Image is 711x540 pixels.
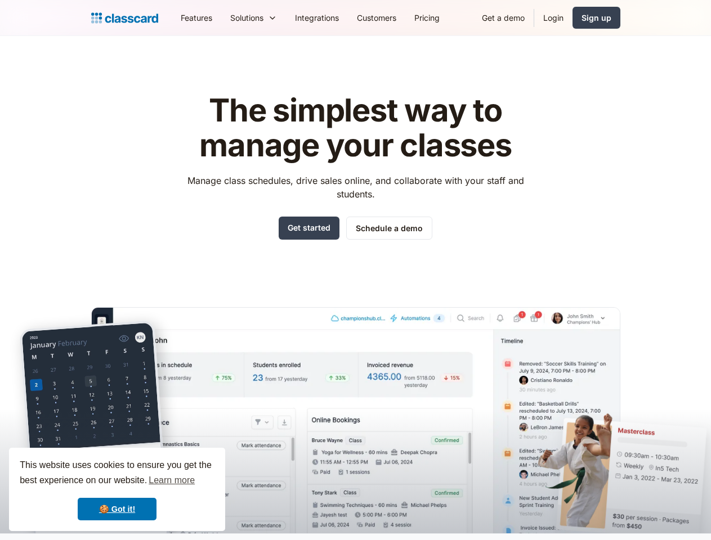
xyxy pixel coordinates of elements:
[91,10,158,26] a: Logo
[473,5,534,30] a: Get a demo
[230,12,263,24] div: Solutions
[279,217,339,240] a: Get started
[172,5,221,30] a: Features
[9,448,225,531] div: cookieconsent
[534,5,573,30] a: Login
[286,5,348,30] a: Integrations
[221,5,286,30] div: Solutions
[346,217,432,240] a: Schedule a demo
[348,5,405,30] a: Customers
[177,174,534,201] p: Manage class schedules, drive sales online, and collaborate with your staff and students.
[582,12,611,24] div: Sign up
[573,7,620,29] a: Sign up
[177,93,534,163] h1: The simplest way to manage your classes
[78,498,156,520] a: dismiss cookie message
[147,472,196,489] a: learn more about cookies
[405,5,449,30] a: Pricing
[20,458,214,489] span: This website uses cookies to ensure you get the best experience on our website.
